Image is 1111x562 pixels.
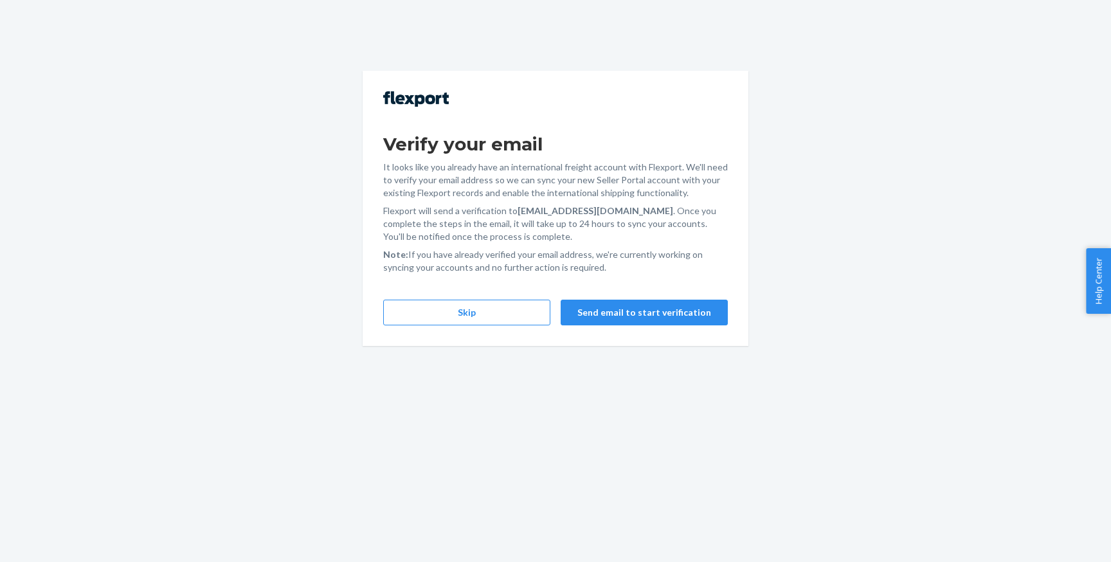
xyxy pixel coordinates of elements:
strong: Note: [383,249,408,260]
p: If you have already verified your email address, we're currently working on syncing your accounts... [383,248,728,274]
h1: Verify your email [383,132,728,156]
p: Flexport will send a verification to . Once you complete the steps in the email, it will take up ... [383,204,728,243]
img: Flexport logo [383,91,449,107]
p: It looks like you already have an international freight account with Flexport. We'll need to veri... [383,161,728,199]
button: Send email to start verification [561,300,728,325]
button: Help Center [1086,248,1111,314]
strong: [EMAIL_ADDRESS][DOMAIN_NAME] [518,205,673,216]
button: Skip [383,300,550,325]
